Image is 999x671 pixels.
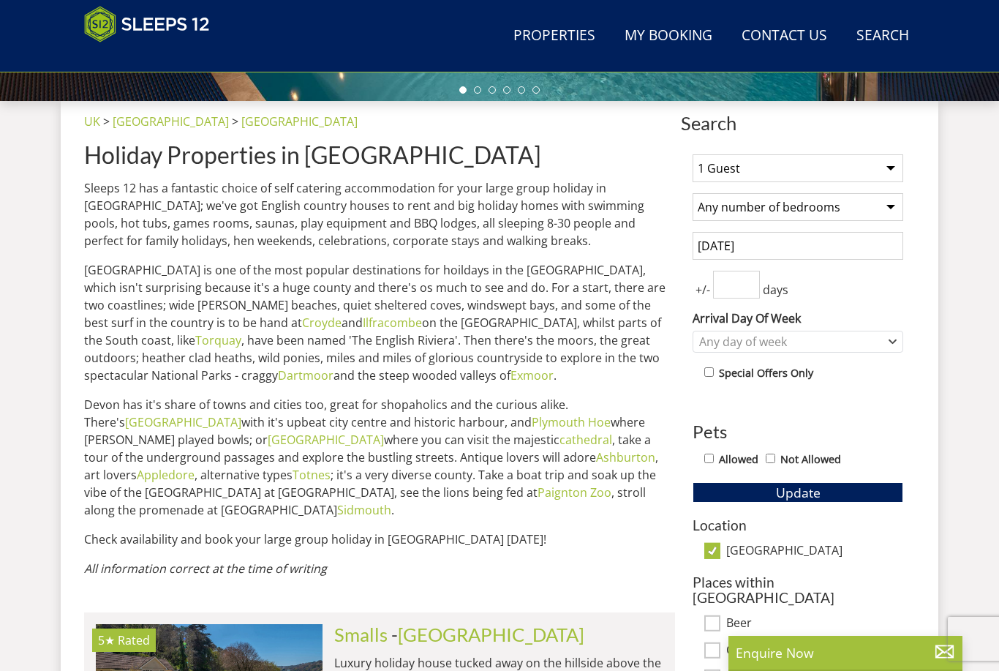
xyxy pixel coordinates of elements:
[363,315,422,331] a: Ilfracombe
[137,467,195,483] a: Appledore
[84,179,675,250] p: Sleeps 12 has a fantastic choice of self catering accommodation for your large group holiday in [...
[559,432,612,448] a: cathedral
[693,331,903,353] div: Combobox
[693,482,903,503] button: Update
[760,281,791,299] span: days
[125,414,241,430] a: [GEOGRAPHIC_DATA]
[851,20,915,53] a: Search
[278,367,333,383] a: Dartmoor
[695,334,885,350] div: Any day of week
[736,643,955,662] p: Enquire Now
[195,332,241,348] a: Torquay
[302,315,342,331] a: Croyde
[693,574,903,605] h3: Places within [GEOGRAPHIC_DATA]
[508,20,601,53] a: Properties
[98,632,115,648] span: Smalls has a 5 star rating under the Quality in Tourism Scheme
[334,623,388,645] a: Smalls
[391,623,584,645] span: -
[241,113,358,130] a: [GEOGRAPHIC_DATA]
[538,484,611,501] a: Paignton Zoo
[726,616,903,632] label: Beer
[398,623,584,645] a: [GEOGRAPHIC_DATA]
[681,113,915,133] span: Search
[232,113,238,130] span: >
[84,6,210,42] img: Sleeps 12
[693,281,713,299] span: +/-
[726,544,903,560] label: [GEOGRAPHIC_DATA]
[337,502,391,518] a: Sidmouth
[619,20,718,53] a: My Booking
[693,310,903,327] label: Arrival Day Of Week
[693,422,903,441] h3: Pets
[726,643,903,659] label: Colyton
[84,561,327,577] em: All information correct at the time of writing
[84,261,675,384] p: [GEOGRAPHIC_DATA] is one of the most popular destinations for hoildays in the [GEOGRAPHIC_DATA], ...
[293,467,331,483] a: Totnes
[780,451,841,468] label: Not Allowed
[510,367,554,383] a: Exmoor
[736,20,833,53] a: Contact Us
[84,113,100,130] a: UK
[596,449,655,465] a: Ashburton
[776,484,821,501] span: Update
[693,517,903,533] h3: Location
[84,531,675,548] p: Check availability and book your large group holiday in [GEOGRAPHIC_DATA] [DATE]!
[103,113,110,130] span: >
[719,451,758,468] label: Allowed
[77,51,230,64] iframe: Customer reviews powered by Trustpilot
[693,232,903,260] input: Arrival Date
[532,414,611,430] a: Plymouth Hoe
[84,396,675,519] p: Devon has it's share of towns and cities too, great for shopaholics and the curious alike. There'...
[268,432,384,448] a: [GEOGRAPHIC_DATA]
[84,142,675,168] h1: Holiday Properties in [GEOGRAPHIC_DATA]
[113,113,229,130] a: [GEOGRAPHIC_DATA]
[118,632,150,648] span: Rated
[719,365,813,381] label: Special Offers Only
